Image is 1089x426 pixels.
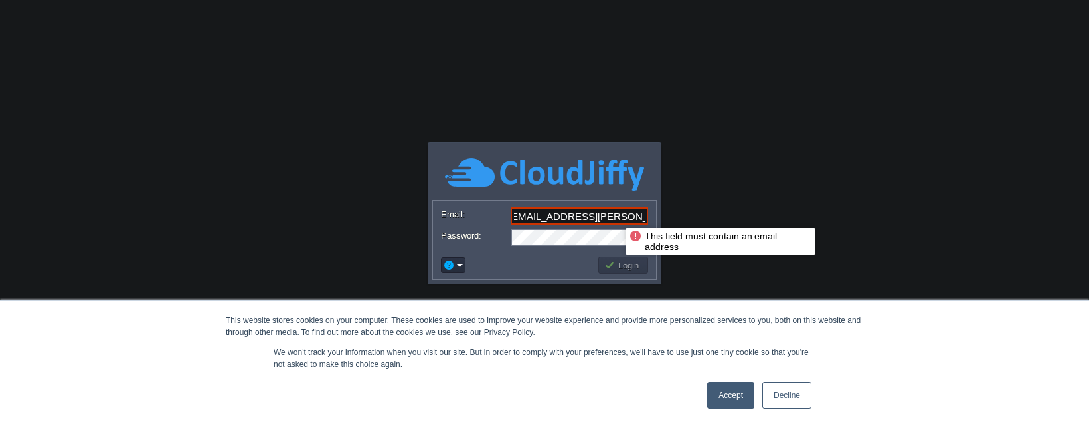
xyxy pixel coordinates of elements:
a: Accept [707,382,754,409]
label: Password: [441,229,509,243]
label: Email: [441,207,509,221]
div: This website stores cookies on your computer. These cookies are used to improve your website expe... [226,314,863,338]
div: This field must contain an email address [629,229,812,253]
p: We won't track your information when you visit our site. But in order to comply with your prefere... [274,346,815,370]
button: Login [604,259,643,271]
a: Decline [762,382,811,409]
img: CloudJiffy [445,156,644,193]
